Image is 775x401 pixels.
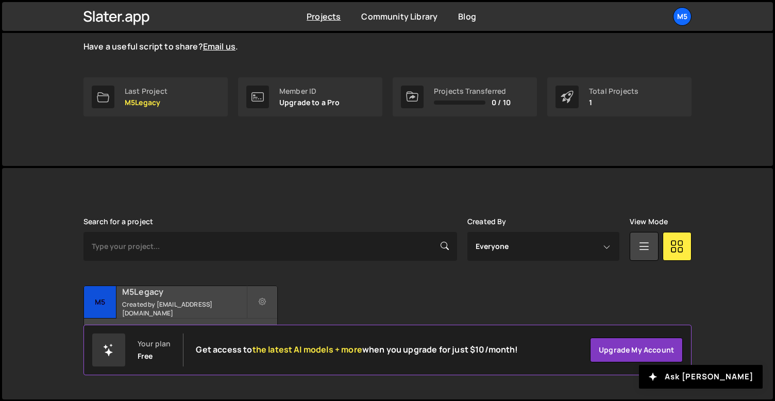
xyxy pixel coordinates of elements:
a: Email us [203,41,235,52]
label: Created By [467,218,507,226]
a: Last Project M5Legacy [83,77,228,116]
span: 0 / 10 [492,98,511,107]
div: Free [138,352,153,360]
input: Type your project... [83,232,457,261]
a: M5 M5Legacy Created by [EMAIL_ADDRESS][DOMAIN_NAME] 1 page, last updated by [DATE] [83,286,278,350]
small: Created by [EMAIL_ADDRESS][DOMAIN_NAME] [122,300,246,318]
div: Projects Transferred [434,87,511,95]
a: Projects [307,11,341,22]
a: Upgrade my account [590,338,683,362]
label: Search for a project [83,218,153,226]
p: 1 [589,98,638,107]
div: 1 page, last updated by [DATE] [84,319,277,349]
span: the latest AI models + more [252,344,362,355]
button: Ask [PERSON_NAME] [639,365,763,389]
p: M5Legacy [125,98,167,107]
p: Upgrade to a Pro [279,98,340,107]
div: Last Project [125,87,167,95]
a: Community Library [361,11,437,22]
h2: M5Legacy [122,286,246,297]
div: Your plan [138,340,171,348]
h2: Get access to when you upgrade for just $10/month! [196,345,518,355]
label: View Mode [630,218,668,226]
div: M5 [84,286,116,319]
a: M5 [673,7,692,26]
a: Blog [458,11,476,22]
div: Total Projects [589,87,638,95]
div: Member ID [279,87,340,95]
